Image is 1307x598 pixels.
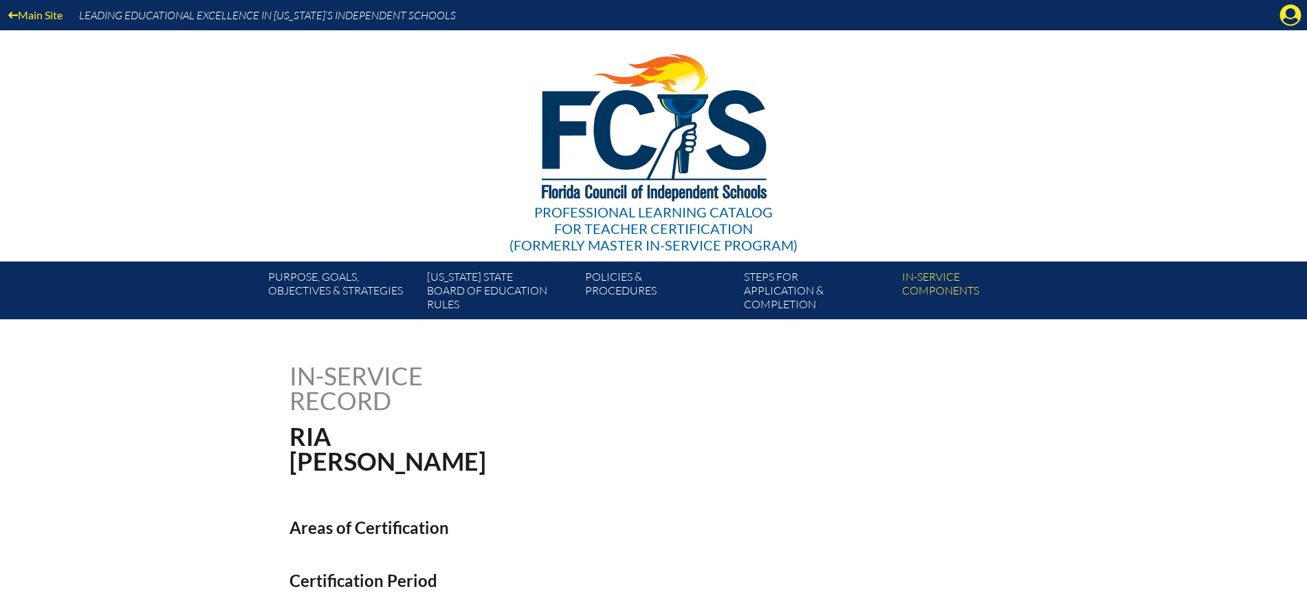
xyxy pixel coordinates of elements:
img: FCISlogo221.eps [512,30,795,218]
a: Main Site [3,6,68,24]
h2: Areas of Certification [289,517,773,537]
a: Steps forapplication & completion [738,267,897,319]
svg: Manage Account [1279,4,1301,26]
a: Policies &Procedures [580,267,738,319]
span: for Teacher Certification [554,220,753,237]
h2: Certification Period [289,570,773,590]
a: [US_STATE] StateBoard of Education rules [421,267,580,319]
a: In-servicecomponents [897,267,1055,319]
a: Professional Learning Catalog for Teacher Certification(formerly Master In-service Program) [504,28,803,256]
a: Purpose, goals,objectives & strategies [263,267,421,319]
div: Professional Learning Catalog (formerly Master In-service Program) [509,204,798,253]
h1: In-service record [289,363,567,413]
h1: Ria [PERSON_NAME] [289,424,741,473]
